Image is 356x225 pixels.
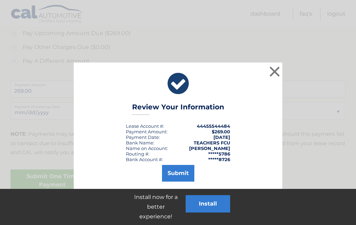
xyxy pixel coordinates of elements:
[126,134,160,140] div: :
[194,140,230,145] strong: TEACHERS FCU
[126,123,164,129] div: Lease Account #:
[268,65,282,78] button: ×
[132,103,224,115] h3: Review Your Information
[126,129,168,134] div: Payment Amount:
[162,165,194,182] button: Submit
[126,145,168,151] div: Name on Account:
[213,134,230,140] span: [DATE]
[212,129,230,134] span: $269.00
[126,157,163,162] div: Bank Account #:
[126,140,154,145] div: Bank Name:
[126,134,159,140] span: Payment Date
[126,151,149,157] div: Routing #:
[186,195,230,212] button: Install
[189,145,230,151] strong: [PERSON_NAME]
[126,192,186,222] p: Install now for a better experience!
[197,123,230,129] strong: 44455544484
